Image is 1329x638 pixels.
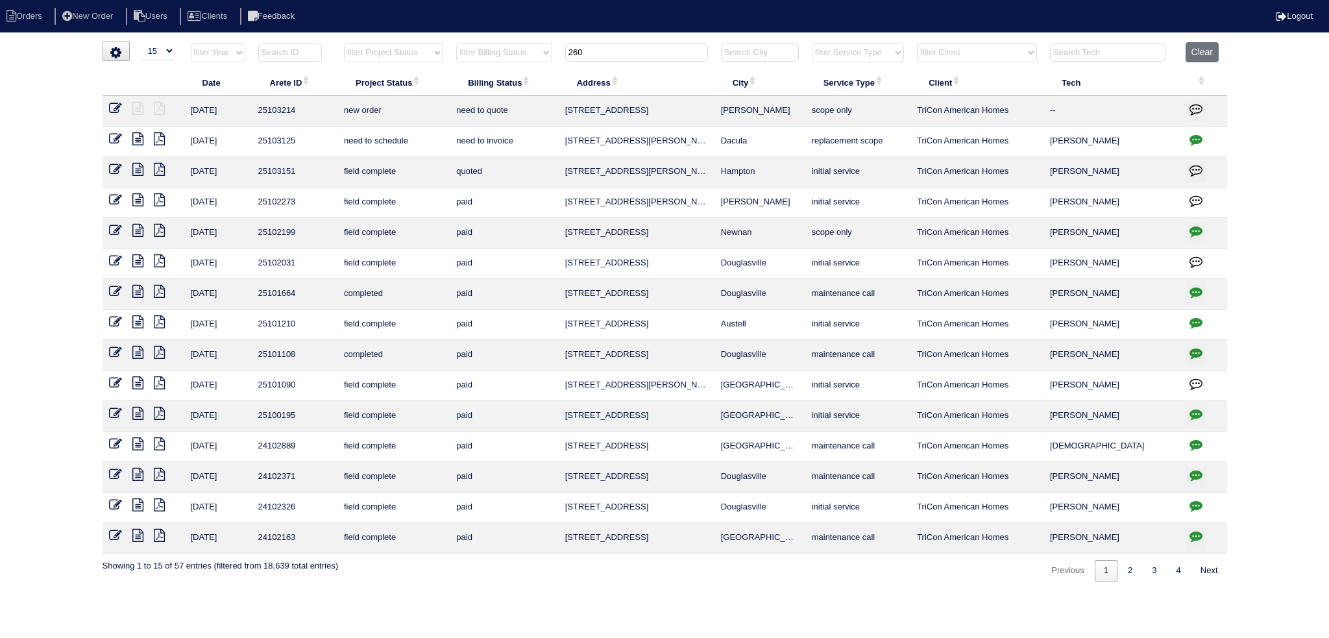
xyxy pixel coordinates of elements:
td: need to schedule [337,127,450,157]
td: [PERSON_NAME] [1043,493,1179,523]
td: [PERSON_NAME] [714,188,805,218]
td: Douglasville [714,340,805,371]
td: field complete [337,249,450,279]
td: [DATE] [184,96,252,127]
td: paid [450,401,558,432]
td: maintenance call [805,462,910,493]
td: TriCon American Homes [910,340,1043,371]
td: TriCon American Homes [910,493,1043,523]
td: TriCon American Homes [910,401,1043,432]
td: 25102199 [252,218,337,249]
td: initial service [805,157,910,188]
td: need to quote [450,96,558,127]
td: [DATE] [184,401,252,432]
td: Hampton [714,157,805,188]
td: maintenance call [805,340,910,371]
td: paid [450,432,558,462]
input: Search ID [258,43,322,62]
td: Douglasville [714,279,805,310]
td: field complete [337,188,450,218]
td: [DATE] [184,462,252,493]
td: [PERSON_NAME] [1043,127,1179,157]
th: Service Type: activate to sort column ascending [805,69,910,96]
th: Arete ID: activate to sort column ascending [252,69,337,96]
td: TriCon American Homes [910,462,1043,493]
td: [PERSON_NAME] [1043,279,1179,310]
td: TriCon American Homes [910,249,1043,279]
input: Search Address [565,43,708,62]
td: [PERSON_NAME] [1043,218,1179,249]
td: 25101108 [252,340,337,371]
td: [DATE] [184,493,252,523]
td: replacement scope [805,127,910,157]
td: new order [337,96,450,127]
td: [DATE] [184,310,252,340]
td: [STREET_ADDRESS] [559,493,714,523]
td: 25103214 [252,96,337,127]
td: paid [450,493,558,523]
td: initial service [805,310,910,340]
td: [DEMOGRAPHIC_DATA] [1043,432,1179,462]
td: 25102031 [252,249,337,279]
a: 4 [1167,560,1190,582]
td: 25103151 [252,157,337,188]
li: New Order [55,8,123,25]
td: paid [450,371,558,401]
th: : activate to sort column ascending [1179,69,1227,96]
td: [PERSON_NAME] [1043,188,1179,218]
td: [PERSON_NAME] [1043,523,1179,554]
td: [PERSON_NAME] [1043,371,1179,401]
td: [PERSON_NAME] [1043,401,1179,432]
td: 24102163 [252,523,337,554]
button: Clear [1186,42,1219,62]
td: TriCon American Homes [910,127,1043,157]
a: 1 [1095,560,1117,582]
td: TriCon American Homes [910,96,1043,127]
td: [PERSON_NAME] [1043,340,1179,371]
td: [PERSON_NAME] [1043,249,1179,279]
td: paid [450,188,558,218]
td: scope only [805,218,910,249]
td: paid [450,523,558,554]
td: field complete [337,157,450,188]
a: Previous [1042,560,1093,582]
td: TriCon American Homes [910,523,1043,554]
td: [PERSON_NAME] [1043,462,1179,493]
td: [DATE] [184,340,252,371]
td: [PERSON_NAME] [1043,157,1179,188]
td: 25103125 [252,127,337,157]
td: field complete [337,493,450,523]
td: [DATE] [184,249,252,279]
td: TriCon American Homes [910,188,1043,218]
td: quoted [450,157,558,188]
td: [STREET_ADDRESS] [559,279,714,310]
li: Feedback [240,8,305,25]
td: 25101664 [252,279,337,310]
td: field complete [337,432,450,462]
td: paid [450,462,558,493]
td: Austell [714,310,805,340]
td: [STREET_ADDRESS] [559,401,714,432]
td: TriCon American Homes [910,371,1043,401]
td: paid [450,340,558,371]
td: Douglasville [714,249,805,279]
td: maintenance call [805,523,910,554]
th: Billing Status: activate to sort column ascending [450,69,558,96]
td: field complete [337,310,450,340]
div: Showing 1 to 15 of 57 entries (filtered from 18,639 total entries) [103,554,338,572]
th: Tech [1043,69,1179,96]
input: Search Tech [1050,43,1165,62]
td: 24102326 [252,493,337,523]
td: [STREET_ADDRESS][PERSON_NAME] [559,371,714,401]
td: [DATE] [184,279,252,310]
td: Douglasville [714,493,805,523]
td: Douglasville [714,462,805,493]
a: Users [126,11,178,21]
td: [DATE] [184,157,252,188]
td: [STREET_ADDRESS] [559,462,714,493]
td: field complete [337,401,450,432]
td: initial service [805,371,910,401]
td: completed [337,279,450,310]
td: initial service [805,493,910,523]
th: Client: activate to sort column ascending [910,69,1043,96]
